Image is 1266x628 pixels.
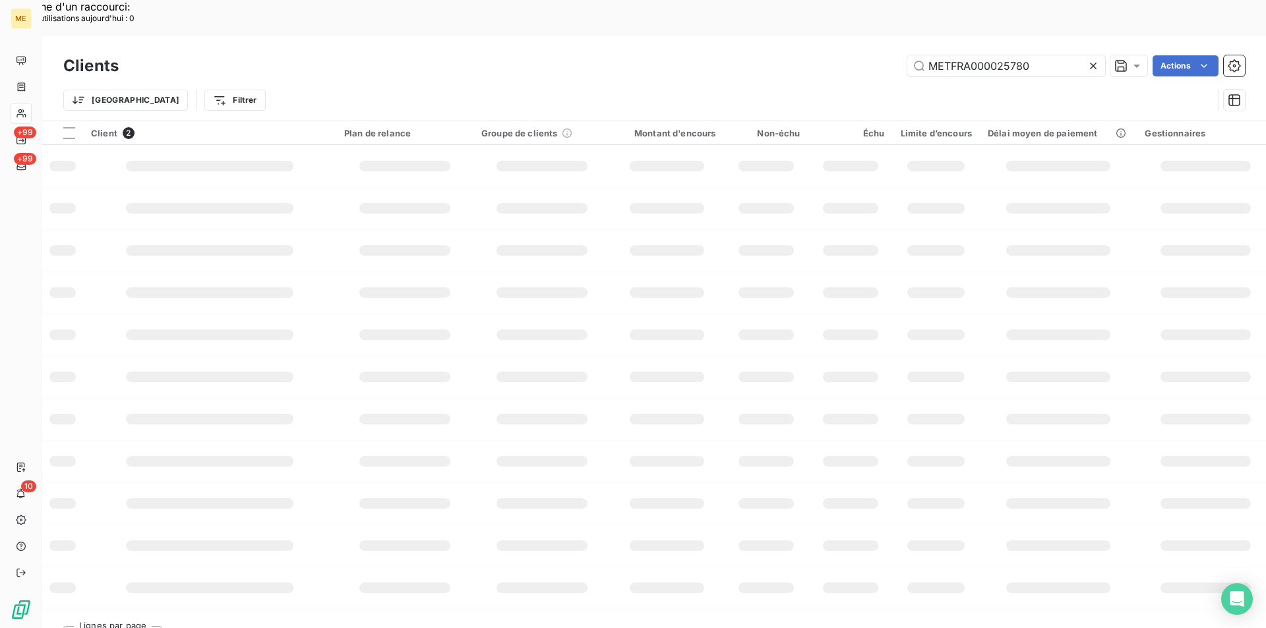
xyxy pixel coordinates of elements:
[1221,583,1253,615] div: Open Intercom Messenger
[481,128,558,138] span: Groupe de clients
[816,128,885,138] div: Échu
[11,599,32,620] img: Logo LeanPay
[344,128,466,138] div: Plan de relance
[988,128,1129,138] div: Délai moyen de paiement
[123,127,135,139] span: 2
[907,55,1105,76] input: Rechercher
[618,128,716,138] div: Montant d'encours
[63,54,119,78] h3: Clients
[21,480,36,492] span: 10
[14,127,36,138] span: +99
[1145,128,1266,138] div: Gestionnaires
[14,153,36,165] span: +99
[1153,55,1219,76] button: Actions
[91,128,117,138] span: Client
[63,90,188,111] button: [GEOGRAPHIC_DATA]
[732,128,800,138] div: Non-échu
[204,90,265,111] button: Filtrer
[901,128,972,138] div: Limite d’encours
